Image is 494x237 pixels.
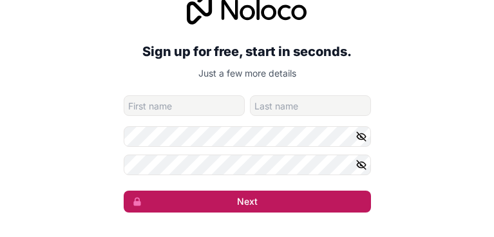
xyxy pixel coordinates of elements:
h2: Sign up for free, start in seconds. [124,40,371,63]
input: Password [124,126,371,147]
button: Next [124,191,371,213]
input: Confirm password [124,155,371,175]
input: family-name [250,95,371,116]
input: given-name [124,95,245,116]
p: Just a few more details [124,67,371,80]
